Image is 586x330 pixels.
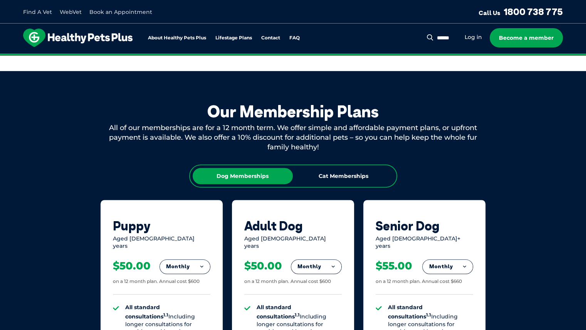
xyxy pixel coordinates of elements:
[257,304,300,320] strong: All standard consultations
[101,102,486,121] div: Our Membership Plans
[261,36,280,41] a: Contact
[89,8,152,15] a: Book an Appointment
[193,168,293,184] div: Dog Memberships
[60,8,82,15] a: WebVet
[295,312,300,317] sup: 1.1
[376,259,412,272] div: $55.00
[423,260,473,274] button: Monthly
[244,278,331,285] div: on a 12 month plan. Annual cost $600
[113,235,210,250] div: Aged [DEMOGRAPHIC_DATA] years
[376,218,473,233] div: Senior Dog
[291,260,341,274] button: Monthly
[215,36,252,41] a: Lifestage Plans
[244,259,282,272] div: $50.00
[113,218,210,233] div: Puppy
[376,235,473,250] div: Aged [DEMOGRAPHIC_DATA]+ years
[149,54,437,61] span: Proactive, preventative wellness program designed to keep your pet healthier and happier for longer
[425,34,435,41] button: Search
[388,304,431,320] strong: All standard consultations
[479,9,500,17] span: Call Us
[479,6,563,17] a: Call Us1800 738 775
[125,304,168,320] strong: All standard consultations
[160,260,210,274] button: Monthly
[465,34,482,41] a: Log in
[289,36,300,41] a: FAQ
[148,36,206,41] a: About Healthy Pets Plus
[244,235,342,250] div: Aged [DEMOGRAPHIC_DATA] years
[113,278,200,285] div: on a 12 month plan. Annual cost $600
[101,123,486,152] div: All of our memberships are for a 12 month term. We offer simple and affordable payment plans, or ...
[376,278,462,285] div: on a 12 month plan. Annual cost $660
[490,28,563,47] a: Become a member
[23,8,52,15] a: Find A Vet
[163,312,168,317] sup: 1.1
[426,312,431,317] sup: 1.1
[244,218,342,233] div: Adult Dog
[294,168,394,184] div: Cat Memberships
[23,29,133,47] img: hpp-logo
[113,259,151,272] div: $50.00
